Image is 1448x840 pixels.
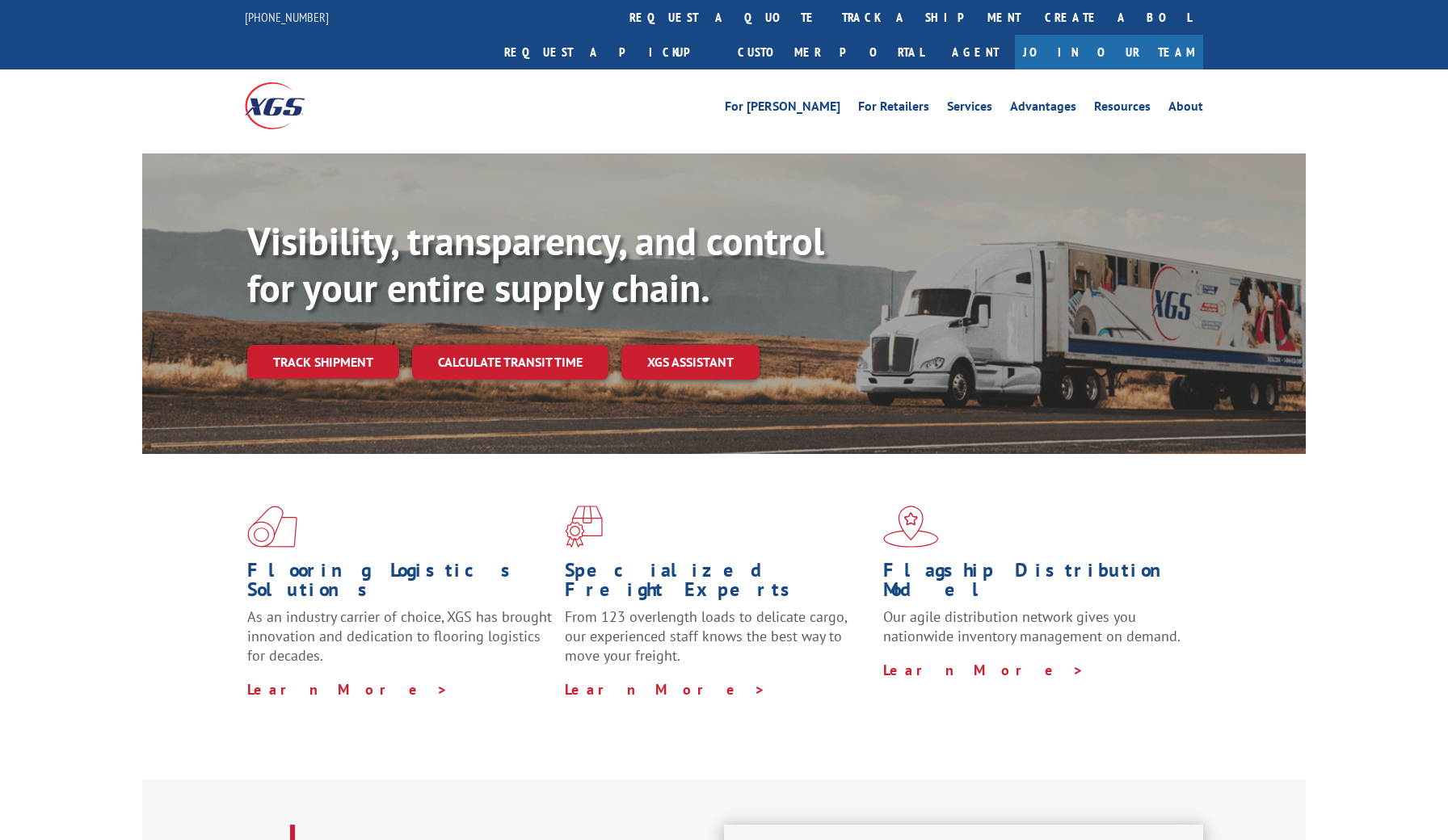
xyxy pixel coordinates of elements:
[247,561,553,607] h1: Flooring Logistics Solutions
[1015,35,1203,69] a: Join Our Team
[247,216,824,313] b: Visibility, transparency, and control for your entire supply chain.
[1094,100,1151,118] a: Resources
[412,345,608,380] a: Calculate transit time
[883,661,1084,679] a: Learn More >
[947,100,992,118] a: Services
[247,345,399,379] a: Track shipment
[247,680,448,699] a: Learn More >
[247,607,552,665] span: As an industry carrier of choice, XGS has brought innovation and dedication to flooring logistics...
[936,35,1015,69] a: Agent
[621,345,760,380] a: XGS ASSISTANT
[1168,100,1203,118] a: About
[245,9,329,25] a: [PHONE_NUMBER]
[1010,100,1076,118] a: Advantages
[725,100,840,118] a: For [PERSON_NAME]
[565,561,870,607] h1: Specialized Freight Experts
[883,561,1189,607] h1: Flagship Distribution Model
[565,607,870,679] p: From 123 overlength loads to delicate cargo, our experienced staff knows the best way to move you...
[565,680,766,699] a: Learn More >
[492,35,726,69] a: Request a pickup
[883,506,939,548] img: xgs-icon-flagship-distribution-model-red
[883,607,1181,645] span: Our agile distribution network gives you nationwide inventory management on demand.
[247,506,297,548] img: xgs-icon-total-supply-chain-intelligence-red
[726,35,936,69] a: Customer Portal
[858,100,929,118] a: For Retailers
[565,506,603,548] img: xgs-icon-focused-on-flooring-red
